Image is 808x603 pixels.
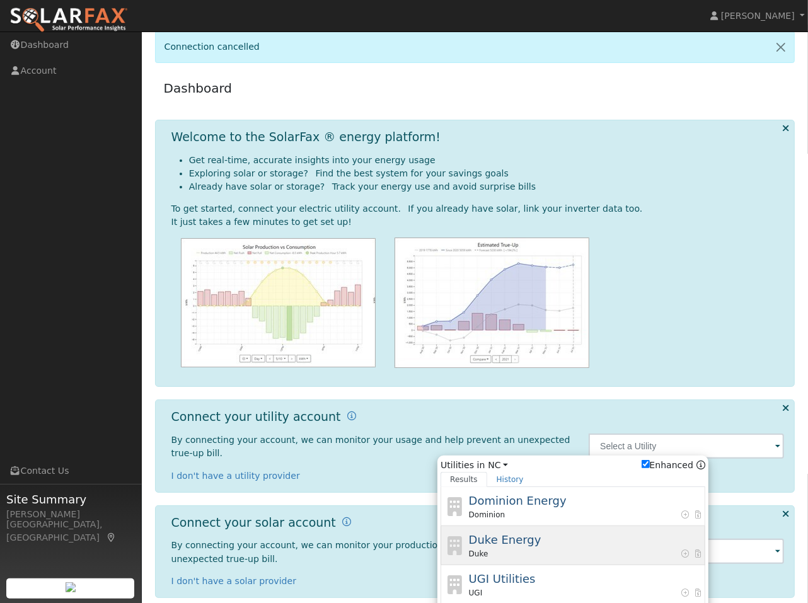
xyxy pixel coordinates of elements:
[469,533,541,546] span: Duke Energy
[171,435,570,458] span: By connecting your account, we can monitor your usage and help prevent an unexpected true-up bill.
[488,459,508,472] a: NC
[189,180,785,193] li: Already have solar or storage? Track your energy use and avoid surprise bills
[642,460,650,468] input: Enhanced
[171,471,300,481] a: I don't have a utility provider
[693,509,703,520] span: Has bill PDF's
[171,540,536,563] span: By connecting your account, we can monitor your production and help prevent an unexpected true-up...
[696,460,705,470] a: Enhanced Providers
[693,587,703,599] span: Has bill PDF's
[441,459,705,472] span: Utilities in
[721,11,795,21] span: [PERSON_NAME]
[642,459,706,472] span: Show enhanced providers
[469,509,505,520] span: Dominion
[9,7,128,33] img: SolarFax
[171,515,336,530] h1: Connect your solar account
[106,532,117,543] a: Map
[6,491,135,508] span: Site Summary
[693,548,703,560] span: Has bill PDF's
[768,32,794,62] a: Close
[469,548,488,560] span: Duke
[171,130,441,144] h1: Welcome to the SolarFax ® energy platform!
[6,518,135,544] div: [GEOGRAPHIC_DATA], [GEOGRAPHIC_DATA]
[589,434,784,459] input: Select a Utility
[189,154,785,167] li: Get real-time, accurate insights into your energy usage
[681,509,690,520] span: Enhanced Provider
[642,459,694,472] label: Enhanced
[164,81,233,96] a: Dashboard
[155,31,795,63] div: Connection cancelled
[6,508,135,521] div: [PERSON_NAME]
[171,215,785,229] div: It just takes a few minutes to get set up!
[469,587,483,599] span: UGI
[66,582,76,592] img: retrieve
[171,410,341,424] h1: Connect your utility account
[681,587,690,599] span: Enhanced Provider
[441,472,487,487] a: Results
[681,548,690,560] span: Enhanced Provider
[171,202,785,215] div: To get started, connect your electric utility account. If you already have solar, link your inver...
[469,572,536,585] span: UGI Utilities
[171,576,297,586] a: I don't have a solar provider
[189,167,785,180] li: Exploring solar or storage? Find the best system for your savings goals
[469,494,567,507] span: Dominion Energy
[487,472,533,487] a: History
